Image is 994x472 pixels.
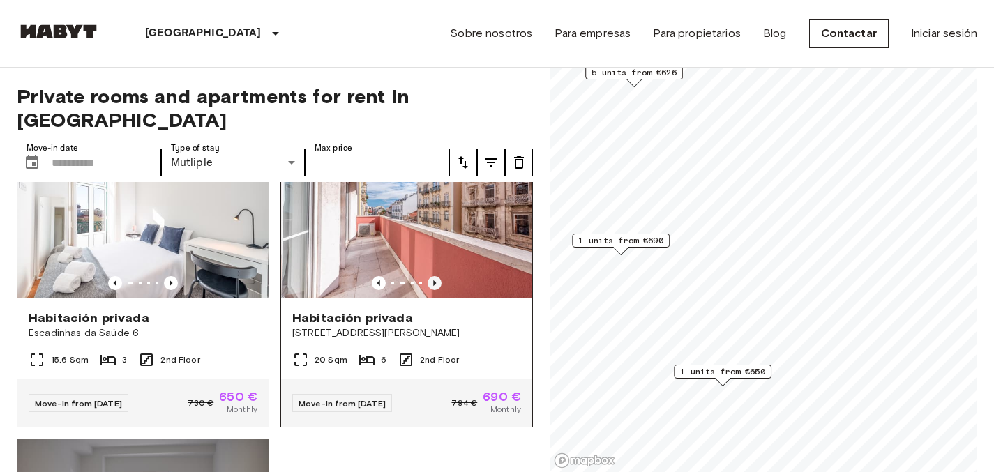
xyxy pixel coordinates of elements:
[29,310,149,326] span: Habitación privada
[477,149,505,176] button: tune
[145,25,262,42] p: [GEOGRAPHIC_DATA]
[27,142,78,154] label: Move-in date
[108,276,122,290] button: Previous image
[227,403,257,416] span: Monthly
[292,326,521,340] span: [STREET_ADDRESS][PERSON_NAME]
[280,130,533,427] a: Marketing picture of unit PT-17-003-001-04HMarketing picture of unit PT-17-003-001-04HPrevious im...
[555,25,631,42] a: Para empresas
[490,403,521,416] span: Monthly
[281,131,532,298] img: Marketing picture of unit PT-17-003-001-04H
[17,24,100,38] img: Habyt
[29,326,257,340] span: Escadinhas da Saúde 6
[17,130,269,427] a: Marketing picture of unit PT-17-007-005-02HPrevious imagePrevious imageHabitación privadaEscadinh...
[292,310,413,326] span: Habitación privada
[578,234,663,247] span: 1 units from €690
[674,365,771,386] div: Map marker
[219,390,257,403] span: 650 €
[122,353,127,366] span: 3
[161,149,306,176] div: Mutliple
[763,25,787,42] a: Blog
[315,142,352,154] label: Max price
[315,353,347,366] span: 20 Sqm
[35,398,122,409] span: Move-in from [DATE]
[505,149,533,176] button: tune
[809,19,889,48] a: Contactar
[483,390,521,403] span: 690 €
[554,452,615,469] a: Mapbox logo
[51,353,89,366] span: 15.6 Sqm
[160,353,199,366] span: 2nd Floor
[592,66,677,79] span: 5 units from €626
[450,25,532,42] a: Sobre nosotros
[572,234,670,255] div: Map marker
[680,365,765,378] span: 1 units from €650
[381,353,386,366] span: 6
[653,25,741,42] a: Para propietarios
[372,276,386,290] button: Previous image
[18,149,46,176] button: Choose date
[428,276,442,290] button: Previous image
[299,398,386,409] span: Move-in from [DATE]
[188,397,213,409] span: 730 €
[449,149,477,176] button: tune
[17,131,269,298] img: Marketing picture of unit PT-17-007-005-02H
[17,84,533,132] span: Private rooms and apartments for rent in [GEOGRAPHIC_DATA]
[420,353,459,366] span: 2nd Floor
[164,276,178,290] button: Previous image
[171,142,220,154] label: Type of stay
[451,397,477,409] span: 794 €
[911,25,977,42] a: Iniciar sesión
[585,66,683,87] div: Map marker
